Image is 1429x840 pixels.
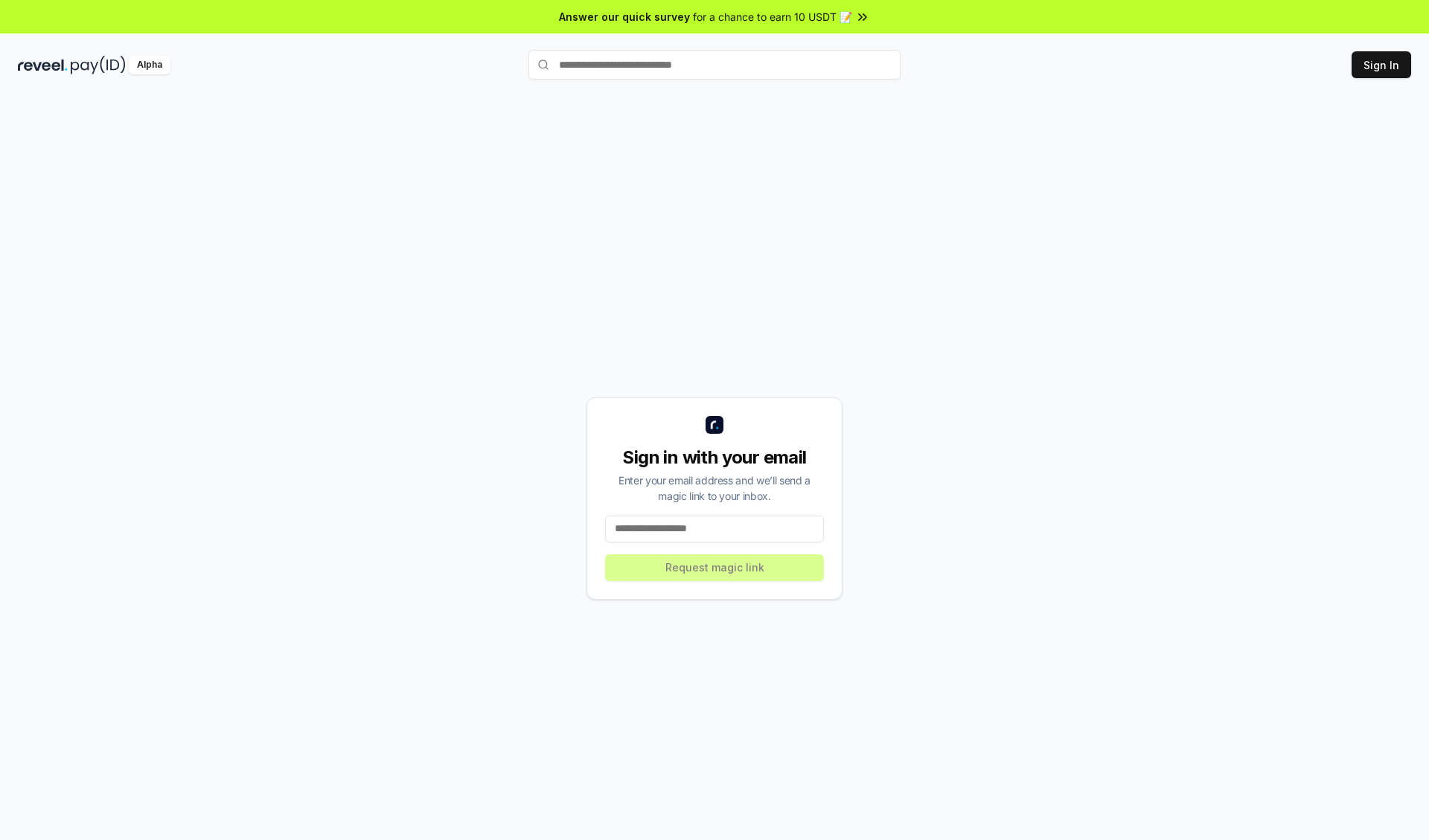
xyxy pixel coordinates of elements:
span: Answer our quick survey [559,9,690,25]
button: Sign In [1352,51,1411,78]
div: Alpha [129,56,170,74]
div: Enter your email address and we’ll send a magic link to your inbox. [605,472,824,504]
img: reveel_dark [18,56,68,74]
img: pay_id [71,56,126,74]
span: for a chance to earn 10 USDT 📝 [693,9,852,25]
img: logo_small [706,416,723,434]
div: Sign in with your email [605,446,824,469]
